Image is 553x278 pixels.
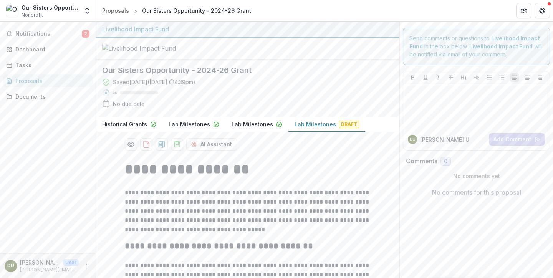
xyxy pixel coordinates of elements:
button: download-proposal [171,138,183,151]
a: Proposals [3,74,93,87]
button: Heading 2 [472,73,481,82]
div: Proposals [15,77,86,85]
div: Our Sisters Opportunity - OSO [22,3,79,12]
h2: Comments [406,157,437,165]
p: 0 % [113,90,117,96]
button: Heading 1 [459,73,468,82]
nav: breadcrumb [99,5,254,16]
button: More [82,261,91,271]
div: Our Sisters Opportunity - 2024-26 Grant [142,7,251,15]
span: Nonprofit [22,12,43,18]
img: Livelihood Impact Fund [102,44,179,53]
span: 0 [444,158,447,165]
p: [PERSON_NAME] [20,258,60,266]
a: Dashboard [3,43,93,56]
button: Align Right [535,73,545,82]
button: Preview 80b35db0-a6c6-4dd5-a973-cc2c5a3e95f9-7.pdf [125,138,137,151]
p: Lab Milestones [295,120,336,128]
button: Ordered List [497,73,507,82]
div: Tasks [15,61,86,69]
button: Notifications2 [3,28,93,40]
p: Historical Grants [102,120,147,128]
p: Lab Milestones [232,120,273,128]
strong: Livelihood Impact Fund [469,43,533,50]
a: Tasks [3,59,93,71]
p: [PERSON_NAME] U [420,136,469,144]
button: Underline [421,73,430,82]
button: Strike [446,73,455,82]
p: Lab Milestones [169,120,210,128]
button: Bold [408,73,417,82]
button: AI Assistant [186,138,237,151]
p: [PERSON_NAME][EMAIL_ADDRESS][DOMAIN_NAME] [20,266,79,273]
span: Draft [339,121,359,128]
div: Livelihood Impact Fund [102,25,393,34]
p: User [63,259,79,266]
span: Notifications [15,31,82,37]
button: Get Help [535,3,550,18]
div: Documents [15,93,86,101]
button: Bullet List [485,73,494,82]
a: Proposals [99,5,132,16]
div: Dashboard [15,45,86,53]
div: No due date [113,100,145,108]
p: No comments yet [406,172,547,180]
div: Delphine Uwamahoro [7,263,14,268]
button: Italicize [434,73,443,82]
button: Align Center [523,73,532,82]
div: Proposals [102,7,129,15]
button: download-proposal [140,138,152,151]
h2: Our Sisters Opportunity - 2024-26 Grant [102,66,381,75]
button: Add Comment [489,133,545,146]
button: Open entity switcher [82,3,93,18]
div: Send comments or questions to in the box below. will be notified via email of your comment. [403,28,550,65]
button: Partners [516,3,531,18]
button: Align Left [510,73,519,82]
span: 2 [82,30,89,38]
p: No comments for this proposal [432,188,521,197]
img: Our Sisters Opportunity - OSO [6,5,18,17]
div: Delphine Uwamahoro [410,137,416,141]
button: download-proposal [156,138,168,151]
a: Documents [3,90,93,103]
div: Saved [DATE] ( [DATE] @ 4:39pm ) [113,78,195,86]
